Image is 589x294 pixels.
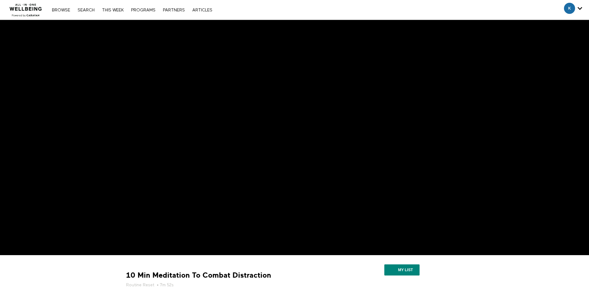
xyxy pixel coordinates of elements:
a: Routine Reset [126,282,154,288]
button: My list [384,264,419,275]
nav: Primary [49,7,215,13]
a: Browse [49,8,73,12]
a: PARTNERS [160,8,188,12]
a: PROGRAMS [128,8,159,12]
a: Search [75,8,98,12]
a: ARTICLES [189,8,216,12]
a: THIS WEEK [99,8,127,12]
strong: 10 Min Meditation To Combat Distraction [126,271,271,280]
h5: • 7m 52s [126,282,333,288]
